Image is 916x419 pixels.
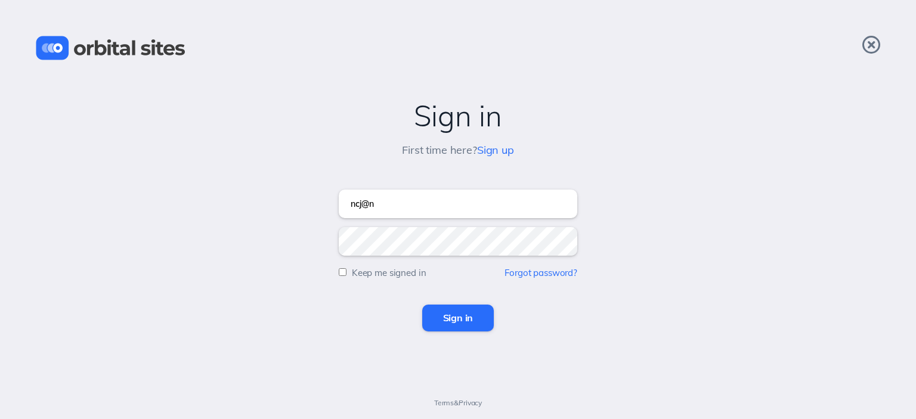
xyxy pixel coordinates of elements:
input: Sign in [422,305,494,331]
a: Sign up [477,143,514,157]
a: Privacy [459,398,482,407]
a: Terms [434,398,454,407]
h2: Sign in [12,100,904,132]
h5: First time here? [402,144,514,157]
img: Orbital Sites Logo [36,36,185,60]
input: Email [339,190,577,218]
label: Keep me signed in [352,267,426,278]
a: Forgot password? [505,267,577,278]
